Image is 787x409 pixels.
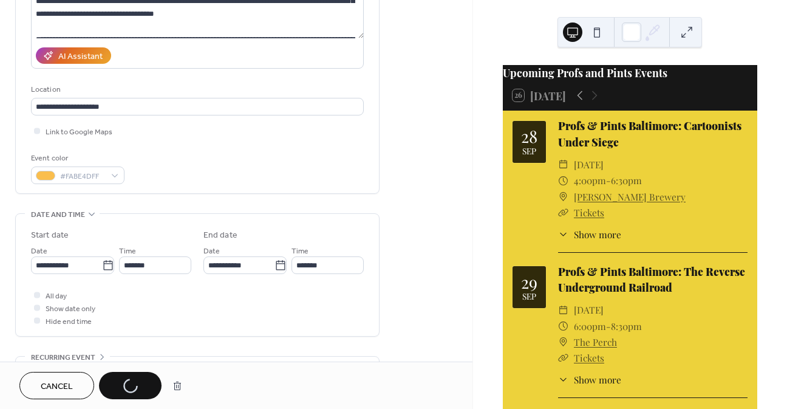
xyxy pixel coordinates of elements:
[558,173,569,188] div: ​
[558,373,569,387] div: ​
[46,290,67,303] span: All day
[119,245,136,258] span: Time
[574,189,686,205] a: [PERSON_NAME] Brewery
[521,273,537,290] div: 29
[31,351,95,364] span: Recurring event
[203,245,220,258] span: Date
[521,128,537,145] div: 28
[46,126,112,139] span: Link to Google Maps
[31,229,69,242] div: Start date
[558,189,569,205] div: ​
[58,50,103,63] div: AI Assistant
[36,47,111,64] button: AI Assistant
[574,334,617,350] a: The Perch
[558,373,621,387] button: ​Show more
[574,173,606,188] span: 4:00pm
[503,65,757,81] div: Upcoming Profs and Pints Events
[558,302,569,318] div: ​
[16,357,379,382] div: •••
[46,315,92,328] span: Hide end time
[558,264,745,294] a: Profs & Pints Baltimore: The Reverse Underground Railroad
[19,372,94,399] button: Cancel
[31,83,361,96] div: Location
[574,227,621,241] span: Show more
[31,208,85,221] span: Date and time
[606,173,611,188] span: -
[60,170,105,183] span: #FABE4DFF
[291,245,308,258] span: Time
[606,318,611,334] span: -
[611,173,642,188] span: 6:30pm
[574,206,604,219] a: Tickets
[558,119,741,148] a: Profs & Pints Baltimore: Cartoonists Under Siege
[574,157,604,173] span: [DATE]
[522,147,536,156] div: Sep
[558,157,569,173] div: ​
[558,350,569,366] div: ​
[574,351,604,364] a: Tickets
[574,302,604,318] span: [DATE]
[558,227,621,241] button: ​Show more
[611,318,642,334] span: 8:30pm
[522,292,536,301] div: Sep
[31,152,122,165] div: Event color
[574,373,621,387] span: Show more
[41,380,73,393] span: Cancel
[46,303,95,315] span: Show date only
[558,318,569,334] div: ​
[203,229,237,242] div: End date
[558,205,569,221] div: ​
[574,318,606,334] span: 6:00pm
[558,227,569,241] div: ​
[558,334,569,350] div: ​
[31,245,47,258] span: Date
